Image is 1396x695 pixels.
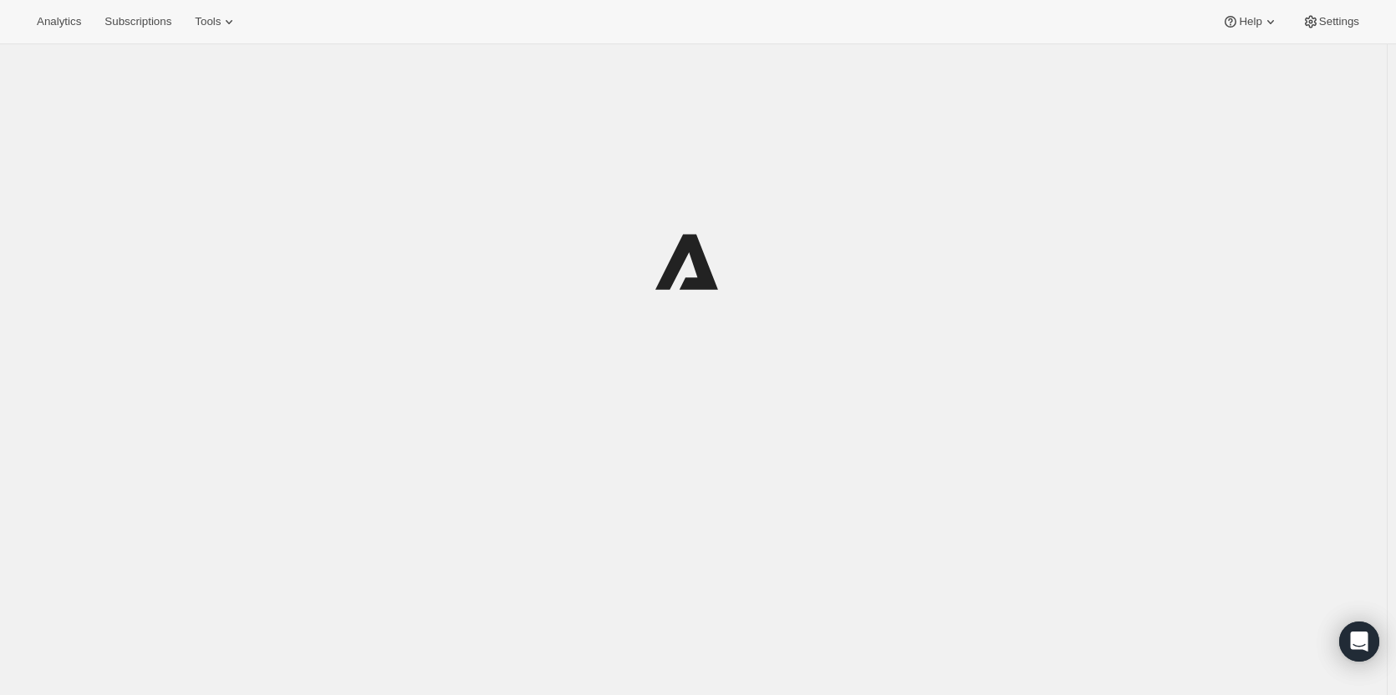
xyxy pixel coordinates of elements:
[1292,10,1369,33] button: Settings
[94,10,181,33] button: Subscriptions
[104,15,171,28] span: Subscriptions
[1212,10,1288,33] button: Help
[185,10,247,33] button: Tools
[1319,15,1359,28] span: Settings
[1239,15,1261,28] span: Help
[27,10,91,33] button: Analytics
[37,15,81,28] span: Analytics
[195,15,221,28] span: Tools
[1339,621,1379,662] div: Open Intercom Messenger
